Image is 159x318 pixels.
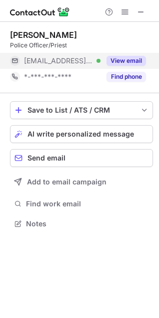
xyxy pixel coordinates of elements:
[10,41,153,50] div: Police Officer/Priest
[106,72,146,82] button: Reveal Button
[26,199,149,208] span: Find work email
[27,178,106,186] span: Add to email campaign
[10,101,153,119] button: save-profile-one-click
[24,56,93,65] span: [EMAIL_ADDRESS][DOMAIN_NAME]
[10,173,153,191] button: Add to email campaign
[10,149,153,167] button: Send email
[26,219,149,228] span: Notes
[106,56,146,66] button: Reveal Button
[10,197,153,211] button: Find work email
[10,30,77,40] div: [PERSON_NAME]
[27,106,135,114] div: Save to List / ATS / CRM
[27,154,65,162] span: Send email
[27,130,134,138] span: AI write personalized message
[10,6,70,18] img: ContactOut v5.3.10
[10,217,153,231] button: Notes
[10,125,153,143] button: AI write personalized message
